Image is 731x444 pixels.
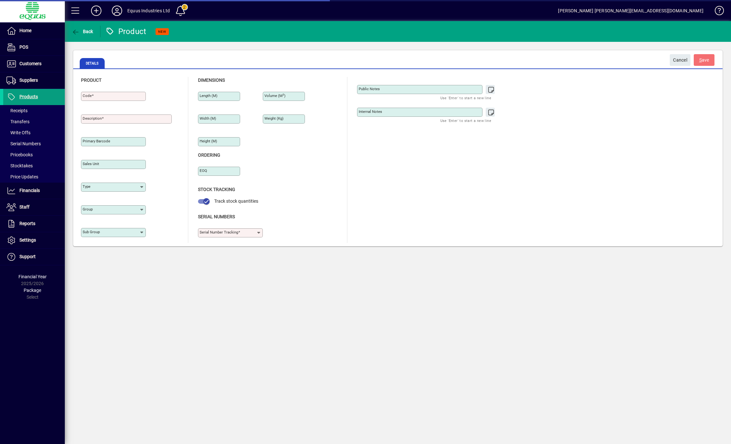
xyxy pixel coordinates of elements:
span: Serial Numbers [198,214,235,219]
mat-hint: Use 'Enter' to start a new line [440,117,491,124]
mat-label: Type [83,184,90,189]
span: Package [24,288,41,293]
span: Financial Year [18,274,47,279]
span: S [699,57,702,63]
span: Staff [19,204,29,210]
span: Stock Tracking [198,187,235,192]
mat-label: Primary barcode [83,139,110,143]
a: Settings [3,232,65,248]
a: Reports [3,216,65,232]
a: Write Offs [3,127,65,138]
a: Financials [3,183,65,199]
mat-label: Height (m) [200,139,217,143]
a: Support [3,249,65,265]
mat-label: Weight (Kg) [264,116,284,121]
a: Pricebooks [3,149,65,160]
span: Support [19,254,36,259]
span: Stocktakes [6,163,33,168]
app-page-header-button: Back [65,26,100,37]
button: Back [70,26,95,37]
span: Financials [19,188,40,193]
span: Receipts [6,108,28,113]
span: Suppliers [19,78,38,83]
a: Knowledge Base [710,1,723,22]
span: Pricebooks [6,152,33,157]
mat-label: Public Notes [359,87,380,91]
a: Staff [3,199,65,215]
span: Transfers [6,119,29,124]
a: Home [3,23,65,39]
span: Details [80,58,105,68]
mat-label: Width (m) [200,116,216,121]
span: ave [699,55,709,66]
div: [PERSON_NAME] [PERSON_NAME][EMAIL_ADDRESS][DOMAIN_NAME] [558,6,703,16]
span: Reports [19,221,35,226]
mat-label: Code [83,93,92,98]
span: Price Updates [6,174,38,179]
span: NEW [158,30,166,34]
button: Add [86,5,107,17]
div: Equus Industries Ltd [127,6,170,16]
mat-label: Sub group [83,230,100,234]
button: Profile [107,5,127,17]
span: Products [19,94,38,99]
mat-label: Group [83,207,93,211]
span: Customers [19,61,41,66]
div: Product [105,26,146,37]
span: Cancel [673,55,687,66]
mat-label: Sales unit [83,162,99,166]
span: Settings [19,237,36,243]
mat-label: Serial Number tracking [200,230,238,234]
span: Serial Numbers [6,141,41,146]
a: Price Updates [3,171,65,182]
a: Suppliers [3,72,65,89]
mat-hint: Use 'Enter' to start a new line [440,94,491,102]
button: Save [694,54,714,66]
a: Customers [3,56,65,72]
a: POS [3,39,65,55]
span: Dimensions [198,78,225,83]
span: Back [72,29,93,34]
span: Home [19,28,31,33]
sup: 3 [283,93,284,96]
span: Write Offs [6,130,30,135]
span: Product [81,78,101,83]
span: Ordering [198,152,220,158]
mat-label: Volume (m ) [264,93,285,98]
span: POS [19,44,28,50]
a: Stocktakes [3,160,65,171]
mat-label: Internal Notes [359,109,382,114]
a: Receipts [3,105,65,116]
button: Cancel [670,54,690,66]
mat-label: EOQ [200,168,207,173]
span: Track stock quantities [214,198,258,204]
a: Serial Numbers [3,138,65,149]
a: Transfers [3,116,65,127]
mat-label: Length (m) [200,93,217,98]
mat-label: Description [83,116,102,121]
